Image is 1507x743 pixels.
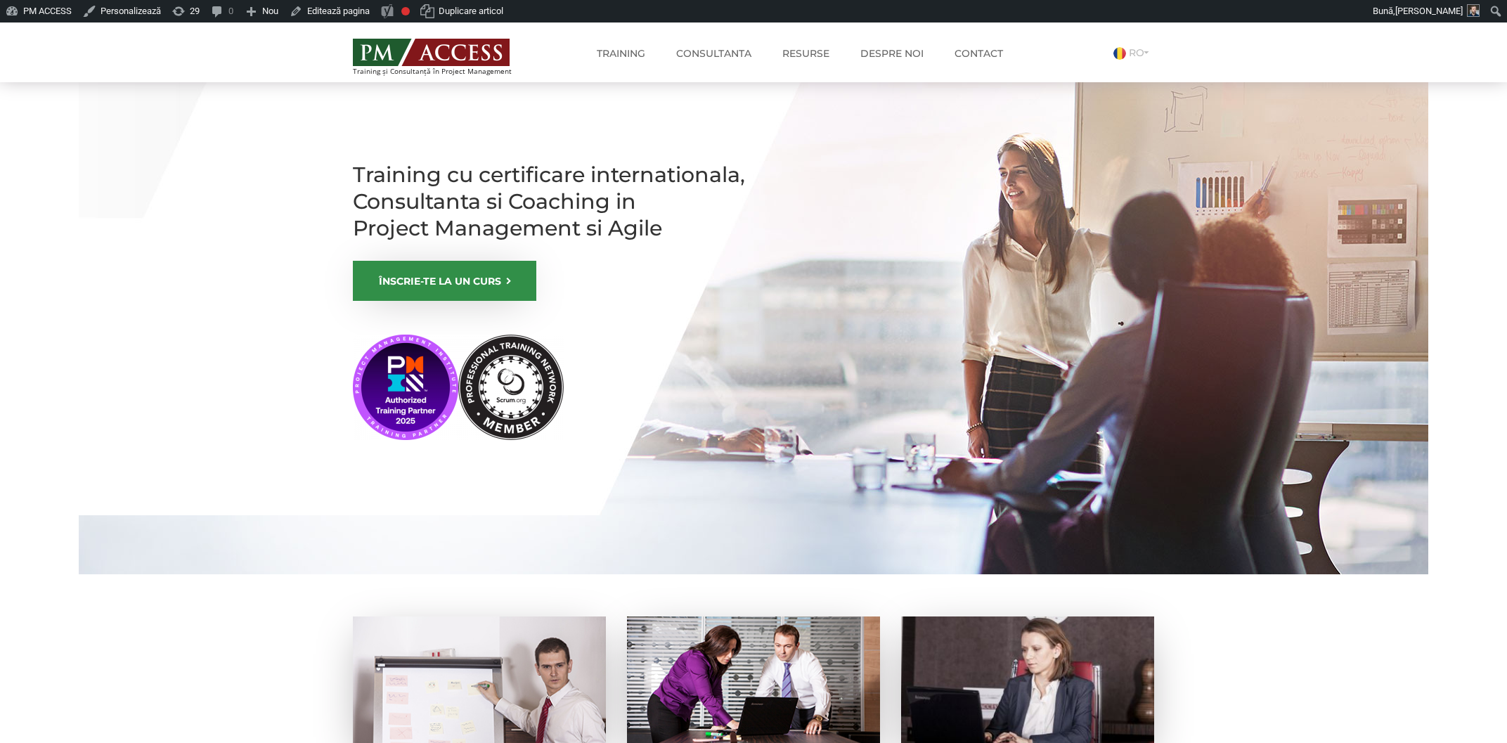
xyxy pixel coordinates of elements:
[1111,65,1124,78] img: Engleza
[401,7,410,15] div: Necesită îmbunătățire
[353,162,746,242] h1: Training cu certificare internationala, Consultanta si Coaching in Project Management si Agile
[353,261,536,301] a: ÎNSCRIE-TE LA UN CURS
[586,39,656,67] a: Training
[1113,47,1126,60] img: Romana
[772,39,840,67] a: Resurse
[353,39,510,66] img: PM ACCESS - Echipa traineri si consultanti certificati PMP: Narciss Popescu, Mihai Olaru, Monica ...
[353,67,538,75] span: Training și Consultanță în Project Management
[1111,65,1141,77] a: EN
[1395,6,1463,16] span: [PERSON_NAME]
[850,39,934,67] a: Despre noi
[353,34,538,75] a: Training și Consultanță în Project Management
[1113,46,1154,59] a: RO
[944,39,1014,67] a: Contact
[353,335,564,440] img: PMI
[666,39,762,67] a: Consultanta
